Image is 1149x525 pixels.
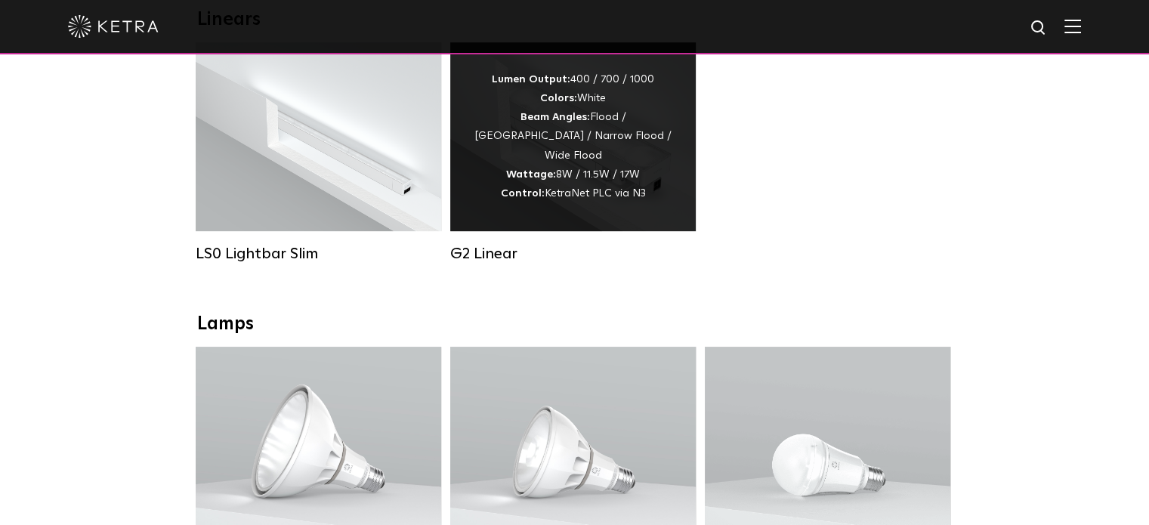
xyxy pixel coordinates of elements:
strong: Beam Angles: [520,112,590,122]
strong: Wattage: [506,169,556,180]
img: ketra-logo-2019-white [68,15,159,38]
strong: Colors: [540,93,577,103]
div: Lamps [197,313,953,335]
a: G2 Linear Lumen Output:400 / 700 / 1000Colors:WhiteBeam Angles:Flood / [GEOGRAPHIC_DATA] / Narrow... [450,42,696,263]
strong: Lumen Output: [492,74,570,85]
img: search icon [1030,19,1049,38]
a: LS0 Lightbar Slim Lumen Output:200 / 350Colors:White / BlackControl:X96 Controller [196,42,441,263]
div: LS0 Lightbar Slim [196,245,441,263]
img: Hamburger%20Nav.svg [1064,19,1081,33]
strong: Control: [501,188,545,199]
div: 400 / 700 / 1000 White Flood / [GEOGRAPHIC_DATA] / Narrow Flood / Wide Flood 8W / 11.5W / 17W Ket... [473,70,673,203]
div: G2 Linear [450,245,696,263]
